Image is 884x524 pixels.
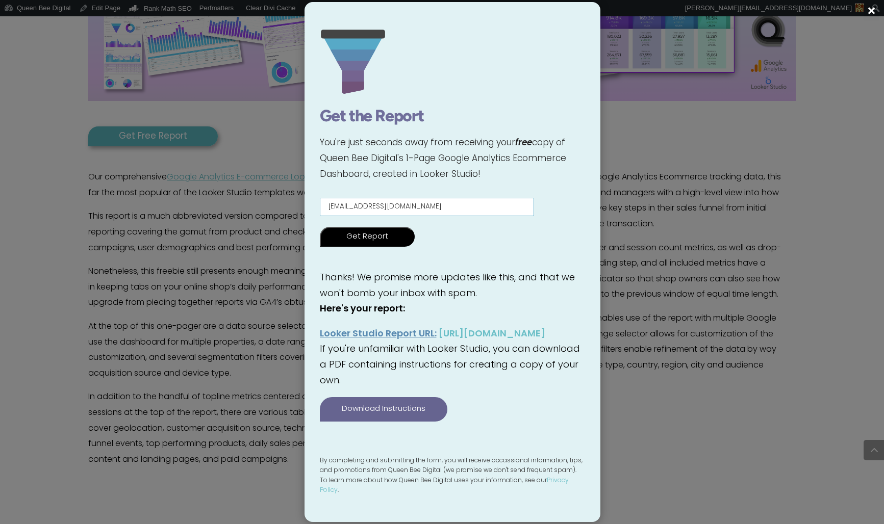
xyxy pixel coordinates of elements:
a: Privacy Policy [320,478,569,493]
a: Download Instructions [320,397,447,422]
div: Thanks! We promise more updates like this, and that we won't bomb your inbox with spam. If you're... [320,271,585,389]
a: [URL][DOMAIN_NAME] [439,330,545,339]
form: Contact form [320,198,585,254]
span: × [866,5,877,20]
p: By completing and submitting the form, you will receive occassional information, tips, and promot... [320,456,585,495]
input: Get Report [320,227,415,247]
span: free [515,136,532,148]
img: 045-funnel [320,29,386,95]
button: × [864,5,879,20]
h1: Get the Report [320,108,585,132]
input: Email Address [320,198,534,216]
p: Here's your report: [320,302,585,327]
span: Looker Studio Report URL: [320,330,437,339]
p: You're just seconds away from receiving your copy of Queen Bee Digital's 1-Page Google Analytics ... [320,135,585,182]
